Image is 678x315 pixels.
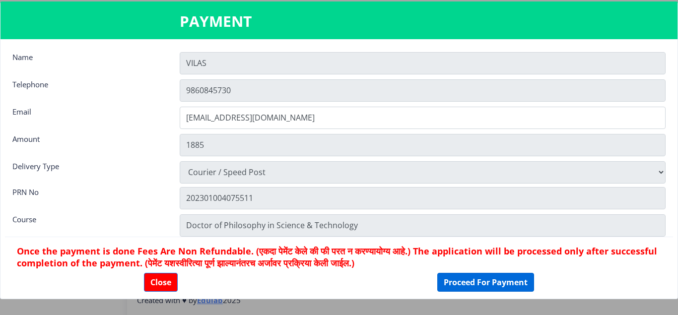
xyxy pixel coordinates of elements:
[180,79,666,102] input: Telephone
[5,161,172,181] div: Delivery Type
[17,245,661,269] h6: Once the payment is done Fees Are Non Refundable. (एकदा पेमेंट केले की फी परत न करण्यायोग्य आहे.)...
[180,11,499,31] h3: PAYMENT
[437,273,534,292] button: Proceed For Payment
[180,52,666,74] input: Name
[5,214,172,234] div: Course
[144,273,178,292] button: Close
[180,214,666,237] input: Zipcode
[180,187,666,209] input: Zipcode
[5,52,172,72] div: Name
[5,187,172,207] div: PRN No
[180,107,666,129] input: Email
[180,134,666,156] input: Amount
[5,134,172,154] div: Amount
[5,107,172,126] div: Email
[5,79,172,99] div: Telephone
